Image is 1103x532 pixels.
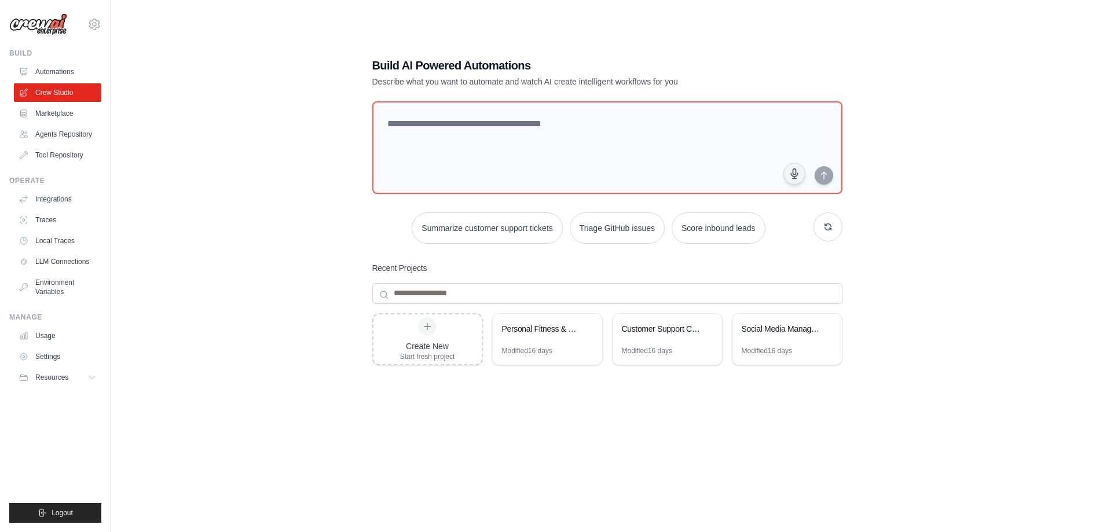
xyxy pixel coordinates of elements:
div: Customer Support Chatbot [622,323,701,335]
a: Integrations [14,190,101,208]
button: Click to speak your automation idea [783,163,805,185]
a: Local Traces [14,232,101,250]
a: Environment Variables [14,273,101,301]
button: Summarize customer support tickets [412,212,562,244]
img: Logo [9,13,67,35]
div: Personal Fitness & Health Tracker [502,323,581,335]
h1: Build AI Powered Automations [372,57,761,74]
p: Describe what you want to automate and watch AI create intelligent workflows for you [372,76,761,87]
div: Modified 16 days [622,346,672,355]
span: Resources [35,373,68,382]
div: Operate [9,176,101,185]
h3: Recent Projects [372,262,427,274]
button: Triage GitHub issues [570,212,665,244]
button: Get new suggestions [813,212,842,241]
div: Manage [9,313,101,322]
div: Build [9,49,101,58]
div: Modified 16 days [502,346,552,355]
a: Tool Repository [14,146,101,164]
a: Settings [14,347,101,366]
button: Resources [14,368,101,387]
div: Start fresh project [400,352,455,361]
div: Modified 16 days [742,346,792,355]
a: Marketplace [14,104,101,123]
a: Agents Repository [14,125,101,144]
button: Logout [9,503,101,523]
a: Usage [14,326,101,345]
a: Automations [14,63,101,81]
div: Social Media Management Automation [742,323,821,335]
div: Create New [400,340,455,352]
a: LLM Connections [14,252,101,271]
button: Score inbound leads [672,212,765,244]
span: Logout [52,508,73,518]
a: Crew Studio [14,83,101,102]
a: Traces [14,211,101,229]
